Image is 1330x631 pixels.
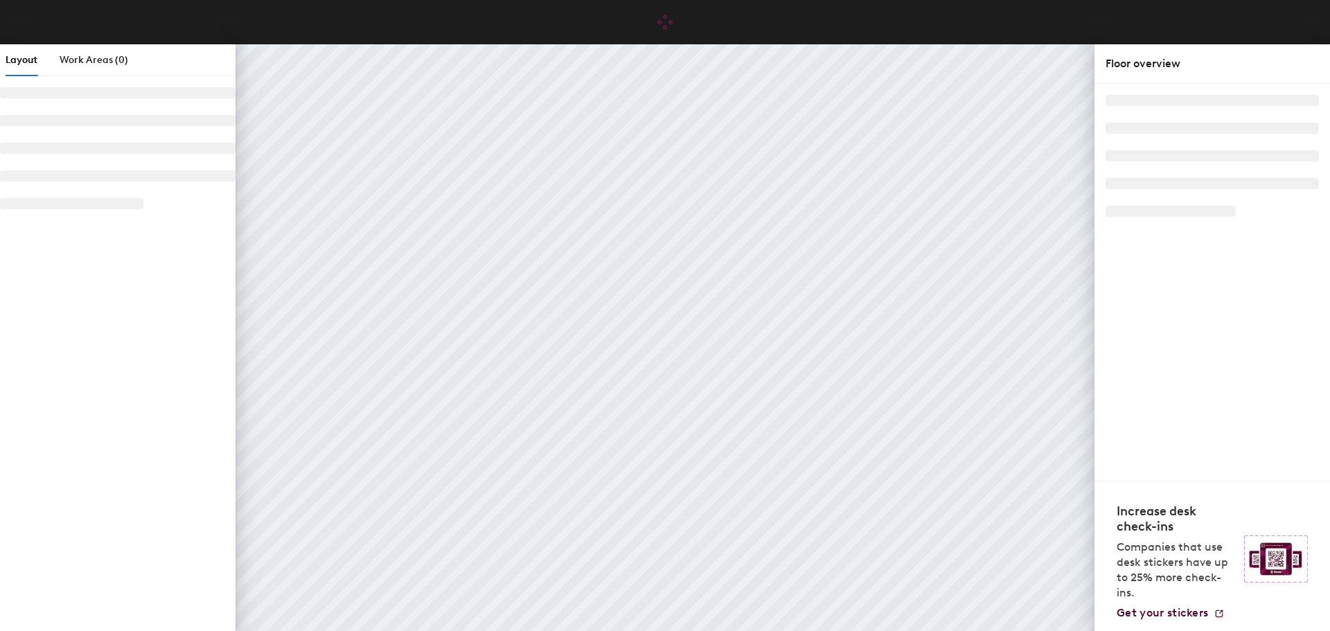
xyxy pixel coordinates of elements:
a: Get your stickers [1117,606,1225,620]
span: Get your stickers [1117,606,1208,619]
p: Companies that use desk stickers have up to 25% more check-ins. [1117,540,1236,601]
span: Work Areas (0) [60,54,128,66]
div: Floor overview [1106,55,1319,72]
img: Sticker logo [1244,535,1308,583]
span: Layout [6,54,37,66]
h4: Increase desk check-ins [1117,504,1236,534]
